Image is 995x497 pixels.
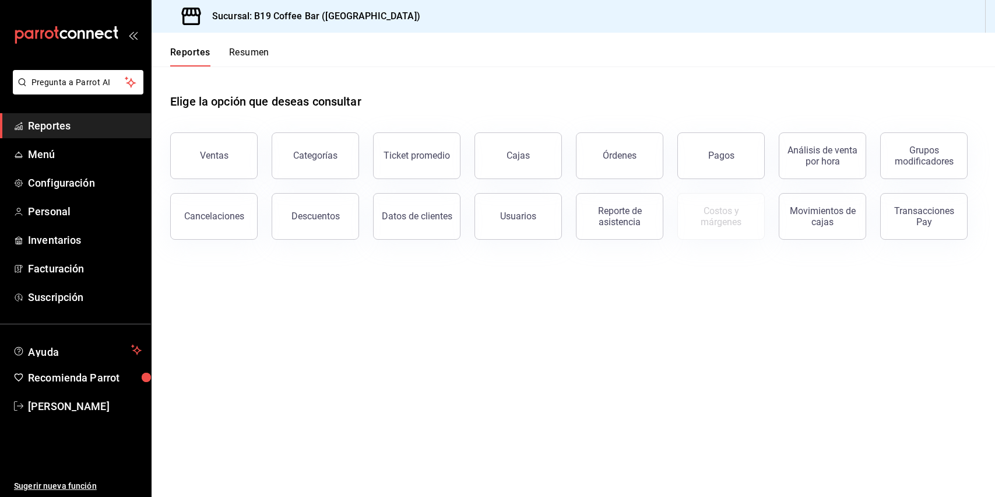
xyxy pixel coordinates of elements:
[128,30,138,40] button: open_drawer_menu
[373,132,460,179] button: Ticket promedio
[384,150,450,161] div: Ticket promedio
[229,47,269,66] button: Resumen
[603,150,637,161] div: Órdenes
[888,145,960,167] div: Grupos modificadores
[170,132,258,179] button: Ventas
[293,150,337,161] div: Categorías
[31,76,125,89] span: Pregunta a Parrot AI
[203,9,420,23] h3: Sucursal: B19 Coffee Bar ([GEOGRAPHIC_DATA])
[170,193,258,240] button: Cancelaciones
[28,398,142,414] span: [PERSON_NAME]
[888,205,960,228] div: Transacciones Pay
[500,211,536,222] div: Usuarios
[28,289,142,305] span: Suscripción
[13,70,143,94] button: Pregunta a Parrot AI
[677,132,765,179] button: Pagos
[28,175,142,191] span: Configuración
[779,193,866,240] button: Movimientos de cajas
[28,118,142,134] span: Reportes
[583,205,656,228] div: Reporte de asistencia
[28,204,142,219] span: Personal
[8,85,143,97] a: Pregunta a Parrot AI
[880,193,968,240] button: Transacciones Pay
[170,93,361,110] h1: Elige la opción que deseas consultar
[880,132,968,179] button: Grupos modificadores
[474,132,562,179] button: Cajas
[474,193,562,240] button: Usuarios
[291,211,340,222] div: Descuentos
[677,193,765,240] button: Contrata inventarios para ver este reporte
[14,480,142,492] span: Sugerir nueva función
[786,205,859,228] div: Movimientos de cajas
[272,132,359,179] button: Categorías
[28,370,142,386] span: Recomienda Parrot
[786,145,859,167] div: Análisis de venta por hora
[272,193,359,240] button: Descuentos
[28,343,126,357] span: Ayuda
[200,150,228,161] div: Ventas
[184,211,244,222] div: Cancelaciones
[382,211,452,222] div: Datos de clientes
[28,261,142,276] span: Facturación
[708,150,734,161] div: Pagos
[507,150,530,161] div: Cajas
[28,146,142,162] span: Menú
[576,132,663,179] button: Órdenes
[576,193,663,240] button: Reporte de asistencia
[779,132,866,179] button: Análisis de venta por hora
[170,47,269,66] div: navigation tabs
[373,193,460,240] button: Datos de clientes
[685,205,757,228] div: Costos y márgenes
[28,232,142,248] span: Inventarios
[170,47,210,66] button: Reportes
